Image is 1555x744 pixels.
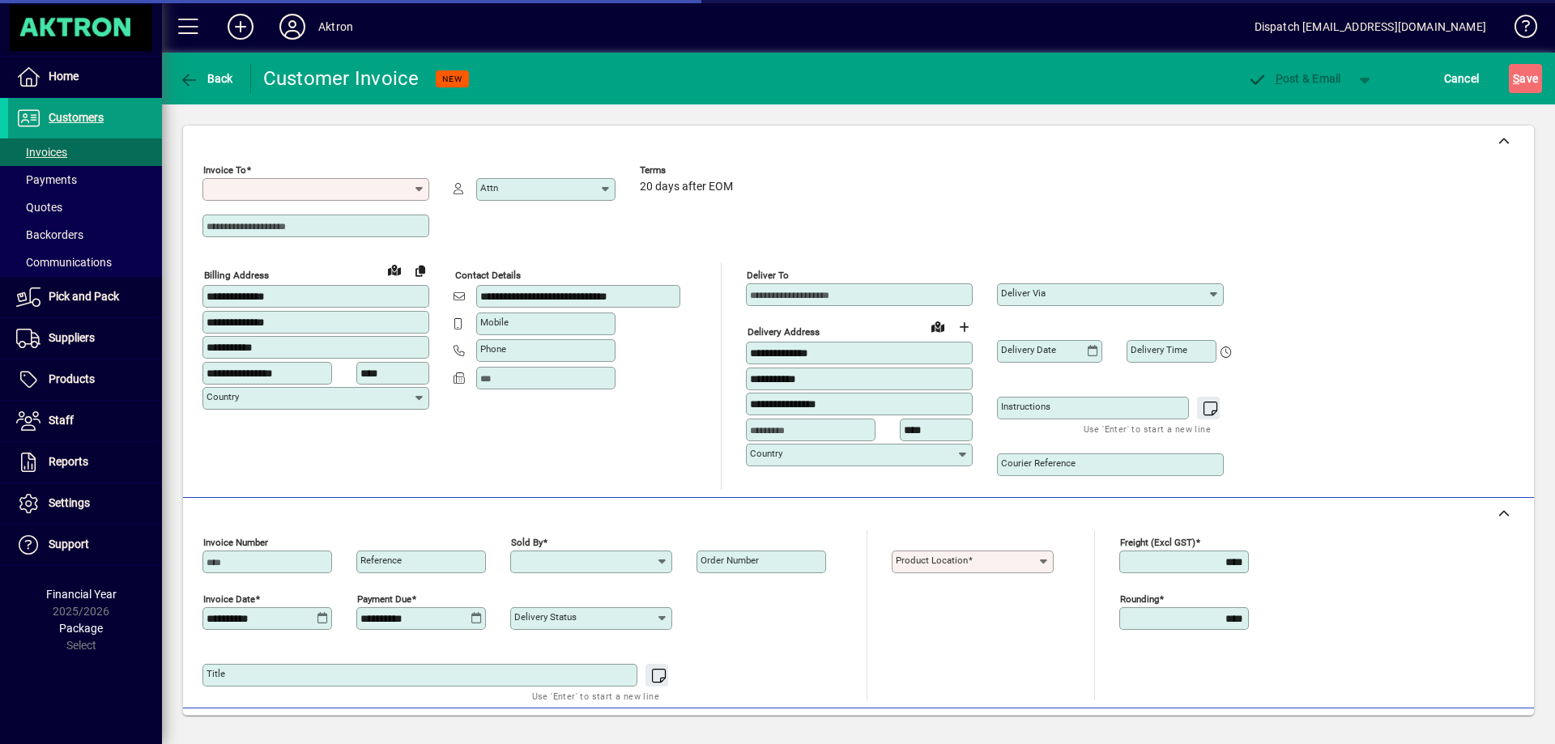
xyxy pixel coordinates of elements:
button: Add [215,12,266,41]
mat-label: Title [207,668,225,679]
mat-label: Courier Reference [1001,457,1076,469]
span: Package [59,622,103,635]
span: Cancel [1444,66,1480,91]
mat-hint: Use 'Enter' to start a new line [1084,419,1211,438]
button: Save [1509,64,1542,93]
div: Aktron [318,14,353,40]
mat-label: Delivery status [514,611,577,623]
span: Customers [49,111,104,124]
span: Backorders [16,228,83,241]
mat-label: Product location [896,555,968,566]
a: Staff [8,401,162,441]
mat-label: Phone [480,343,506,355]
mat-label: Order number [701,555,759,566]
a: Suppliers [8,318,162,359]
span: Back [179,72,233,85]
span: Reports [49,455,88,468]
span: Suppliers [49,331,95,344]
button: Copy to Delivery address [407,257,433,283]
a: Invoices [8,138,162,166]
app-page-header-button: Back [162,64,251,93]
span: Quotes [16,201,62,214]
span: Support [49,538,89,551]
mat-label: Instructions [1001,401,1050,412]
mat-label: Deliver via [1001,287,1046,299]
mat-label: Reference [360,555,402,566]
span: Payments [16,173,77,186]
span: Home [49,70,79,83]
mat-label: Sold by [511,537,543,548]
span: Settings [49,496,90,509]
span: Pick and Pack [49,290,119,303]
a: Quotes [8,193,162,221]
a: Communications [8,249,162,276]
a: Reports [8,442,162,483]
mat-label: Country [750,448,782,459]
mat-label: Attn [480,182,498,193]
a: Home [8,57,162,97]
mat-label: Invoice number [203,537,268,548]
a: View on map [381,257,407,283]
mat-label: Deliver To [747,270,789,281]
mat-label: Payment due [357,593,411,605]
span: ost & Email [1247,72,1341,85]
mat-label: Delivery date [1001,344,1056,355]
span: S [1513,72,1519,85]
span: Financial Year [46,588,117,601]
mat-label: Mobile [480,317,509,328]
mat-label: Rounding [1120,593,1159,605]
span: 20 days after EOM [640,181,733,193]
a: Payments [8,166,162,193]
mat-label: Invoice date [203,593,255,605]
button: Choose address [951,314,977,340]
span: Products [49,372,95,385]
mat-label: Freight (excl GST) [1120,537,1195,548]
a: Support [8,525,162,565]
a: Backorders [8,221,162,249]
button: Profile [266,12,318,41]
a: Pick and Pack [8,277,162,317]
mat-label: Invoice To [203,164,246,176]
span: ave [1513,66,1538,91]
mat-label: Delivery time [1131,344,1187,355]
button: Back [175,64,237,93]
mat-hint: Use 'Enter' to start a new line [532,687,659,705]
span: NEW [442,74,462,84]
a: View on map [925,313,951,339]
div: Dispatch [EMAIL_ADDRESS][DOMAIN_NAME] [1255,14,1486,40]
button: Cancel [1440,64,1484,93]
span: Terms [640,165,737,176]
span: Invoices [16,146,67,159]
a: Knowledge Base [1502,3,1535,56]
mat-label: Country [207,391,239,402]
a: Products [8,359,162,400]
a: Settings [8,483,162,524]
span: P [1276,72,1283,85]
button: Post & Email [1239,64,1349,93]
div: Customer Invoice [263,66,420,91]
span: Communications [16,256,112,269]
span: Staff [49,414,74,427]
